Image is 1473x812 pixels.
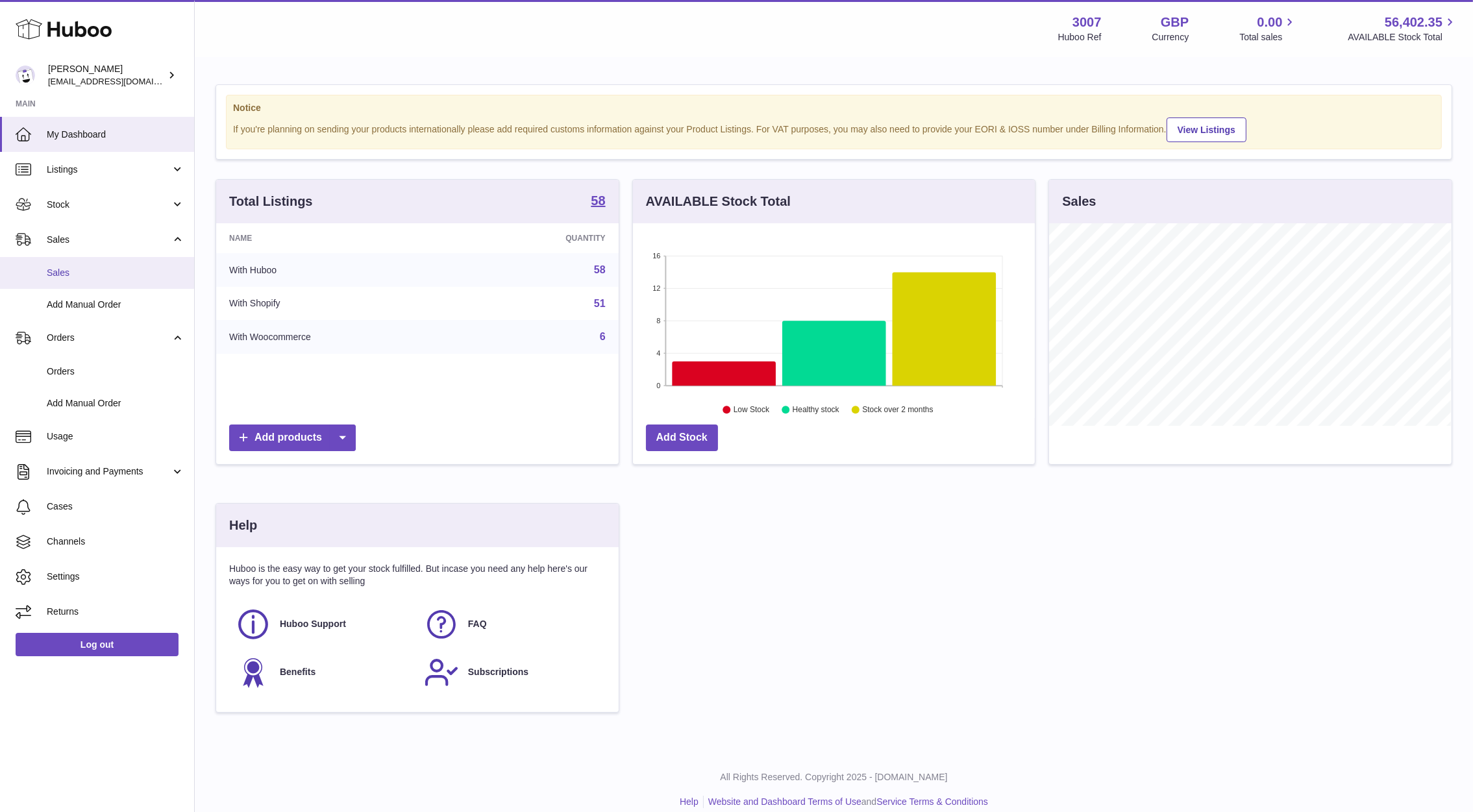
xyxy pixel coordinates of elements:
[1239,31,1297,43] span: Total sales
[876,796,988,807] a: Service Terms & Conditions
[233,116,1435,142] div: If you're planning on sending your products internationally please add required customs informati...
[205,771,1463,783] p: All Rights Reserved. Copyright 2025 - [DOMAIN_NAME]
[793,406,840,415] text: Healthy stock
[1167,117,1246,142] a: View Listings
[216,253,466,287] td: With Huboo
[280,618,346,630] span: Huboo Support
[424,655,599,690] a: Subscriptions
[47,234,171,246] span: Sales
[656,349,660,357] text: 4
[216,223,466,253] th: Name
[47,535,184,548] span: Channels
[229,517,257,534] h3: Help
[47,430,184,443] span: Usage
[280,666,316,678] span: Benefits
[47,199,171,211] span: Stock
[47,365,184,378] span: Orders
[47,332,171,344] span: Orders
[652,284,660,292] text: 12
[1161,14,1189,31] strong: GBP
[47,129,184,141] span: My Dashboard
[229,563,606,587] p: Huboo is the easy way to get your stock fulfilled. But incase you need any help here's our ways f...
[47,606,184,618] span: Returns
[1348,14,1457,43] a: 56,402.35 AVAILABLE Stock Total
[704,796,988,808] li: and
[468,618,487,630] span: FAQ
[216,287,466,321] td: With Shopify
[1239,14,1297,43] a: 0.00 Total sales
[47,500,184,513] span: Cases
[1072,14,1102,31] strong: 3007
[1348,31,1457,43] span: AVAILABLE Stock Total
[1385,14,1442,31] span: 56,402.35
[468,666,528,678] span: Subscriptions
[216,320,466,354] td: With Woocommerce
[47,267,184,279] span: Sales
[424,607,599,642] a: FAQ
[734,406,770,415] text: Low Stock
[1058,31,1102,43] div: Huboo Ref
[862,406,933,415] text: Stock over 2 months
[47,397,184,410] span: Add Manual Order
[47,299,184,311] span: Add Manual Order
[594,298,606,309] a: 51
[1257,14,1283,31] span: 0.00
[47,571,184,583] span: Settings
[48,63,165,88] div: [PERSON_NAME]
[233,102,1435,114] strong: Notice
[600,331,606,342] a: 6
[591,194,605,210] a: 58
[16,66,35,85] img: bevmay@maysama.com
[466,223,619,253] th: Quantity
[1062,193,1096,210] h3: Sales
[591,194,605,207] strong: 58
[652,252,660,260] text: 16
[656,317,660,325] text: 8
[229,424,356,451] a: Add products
[229,193,313,210] h3: Total Listings
[47,164,171,176] span: Listings
[48,76,191,86] span: [EMAIL_ADDRESS][DOMAIN_NAME]
[594,264,606,275] a: 58
[47,465,171,478] span: Invoicing and Payments
[656,382,660,389] text: 0
[680,796,699,807] a: Help
[16,633,179,656] a: Log out
[646,424,718,451] a: Add Stock
[236,607,411,642] a: Huboo Support
[1152,31,1189,43] div: Currency
[708,796,861,807] a: Website and Dashboard Terms of Use
[646,193,791,210] h3: AVAILABLE Stock Total
[236,655,411,690] a: Benefits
